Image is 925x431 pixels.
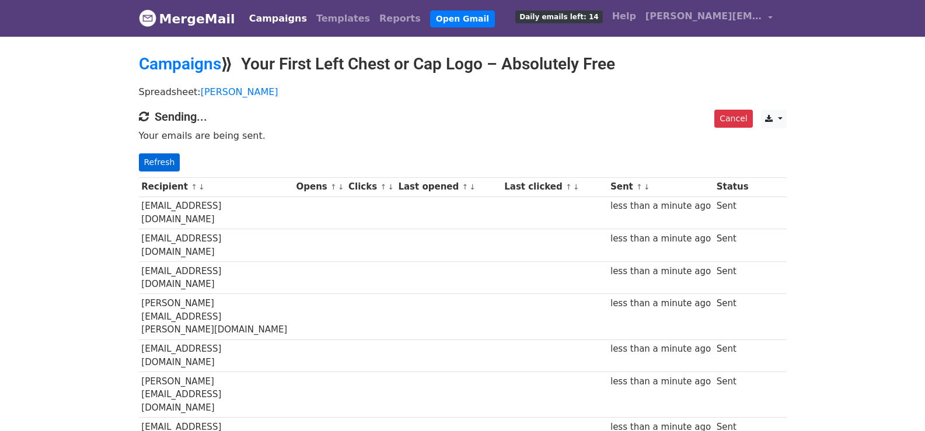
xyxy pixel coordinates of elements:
span: [PERSON_NAME][EMAIL_ADDRESS][DOMAIN_NAME] [645,9,762,23]
td: [EMAIL_ADDRESS][DOMAIN_NAME] [139,261,294,294]
th: Recipient [139,177,294,197]
div: less than a minute ago [610,297,711,310]
a: Campaigns [139,54,221,73]
a: ↓ [388,183,394,191]
td: Sent [714,372,751,418]
a: ↓ [469,183,476,191]
th: Sent [608,177,714,197]
p: Spreadsheet: [139,86,787,98]
td: Sent [714,294,751,339]
h4: Sending... [139,110,787,124]
td: [EMAIL_ADDRESS][DOMAIN_NAME] [139,229,294,262]
div: less than a minute ago [610,199,711,213]
a: ↓ [198,183,205,191]
td: [EMAIL_ADDRESS][DOMAIN_NAME] [139,197,294,229]
a: MergeMail [139,6,235,31]
a: Cancel [714,110,752,128]
img: MergeMail logo [139,9,156,27]
a: Reports [375,7,425,30]
h2: ⟫ Your First Left Chest or Cap Logo – Absolutely Free [139,54,787,74]
th: Last opened [396,177,502,197]
div: less than a minute ago [610,232,711,246]
a: Refresh [139,153,180,171]
a: ↓ [338,183,344,191]
a: ↑ [462,183,468,191]
a: ↑ [566,183,572,191]
a: ↓ [644,183,650,191]
a: Daily emails left: 14 [511,5,607,28]
div: less than a minute ago [610,375,711,388]
td: Sent [714,261,751,294]
a: [PERSON_NAME][EMAIL_ADDRESS][DOMAIN_NAME] [641,5,777,32]
td: Sent [714,339,751,372]
td: Sent [714,197,751,229]
th: Last clicked [501,177,608,197]
iframe: Chat Widget [867,375,925,431]
td: [PERSON_NAME][EMAIL_ADDRESS][DOMAIN_NAME] [139,372,294,418]
a: ↑ [636,183,643,191]
td: [EMAIL_ADDRESS][DOMAIN_NAME] [139,339,294,372]
a: Campaigns [245,7,312,30]
td: Sent [714,229,751,262]
a: ↑ [191,183,197,191]
a: ↓ [573,183,580,191]
a: Templates [312,7,375,30]
a: Open Gmail [430,10,495,27]
div: less than a minute ago [610,342,711,356]
span: Daily emails left: 14 [515,10,602,23]
a: ↑ [330,183,337,191]
a: ↑ [380,183,386,191]
a: Help [608,5,641,28]
div: less than a minute ago [610,265,711,278]
th: Clicks [345,177,395,197]
a: [PERSON_NAME] [201,86,278,97]
th: Status [714,177,751,197]
p: Your emails are being sent. [139,129,787,142]
td: [PERSON_NAME][EMAIL_ADDRESS][PERSON_NAME][DOMAIN_NAME] [139,294,294,339]
th: Opens [294,177,346,197]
